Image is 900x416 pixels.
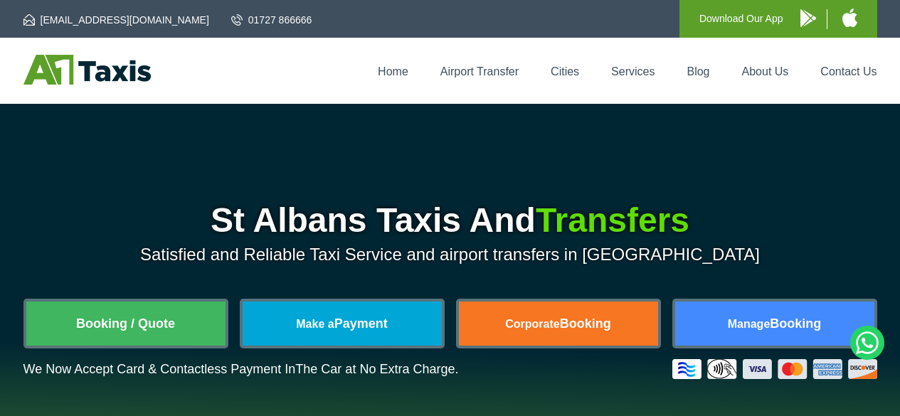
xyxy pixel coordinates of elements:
p: We Now Accept Card & Contactless Payment In [23,362,459,377]
p: Satisfied and Reliable Taxi Service and airport transfers in [GEOGRAPHIC_DATA] [23,245,877,265]
p: Download Our App [699,10,783,28]
a: Make aPayment [243,302,442,346]
a: Airport Transfer [440,65,519,78]
span: The Car at No Extra Charge. [295,362,458,376]
a: Cities [551,65,579,78]
h1: St Albans Taxis And [23,203,877,238]
a: About Us [742,65,789,78]
a: Contact Us [820,65,877,78]
a: [EMAIL_ADDRESS][DOMAIN_NAME] [23,13,209,27]
span: Corporate [505,318,559,330]
a: ManageBooking [675,302,874,346]
img: A1 Taxis Android App [800,9,816,27]
span: Transfers [536,201,689,239]
a: CorporateBooking [459,302,658,346]
span: Manage [728,318,771,330]
a: Services [611,65,655,78]
a: Home [378,65,408,78]
a: Booking / Quote [26,302,226,346]
span: Make a [296,318,334,330]
img: Credit And Debit Cards [672,359,877,379]
img: A1 Taxis St Albans LTD [23,55,151,85]
a: 01727 866666 [231,13,312,27]
img: A1 Taxis iPhone App [842,9,857,27]
a: Blog [687,65,709,78]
